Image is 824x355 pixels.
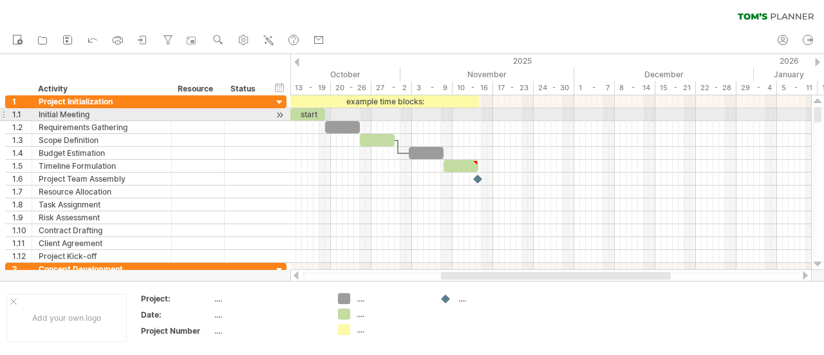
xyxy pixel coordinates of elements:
div: 1.4 [12,147,32,159]
div: Client Agreement [39,237,165,249]
div: 2 [12,263,32,275]
div: 10 - 16 [453,81,493,95]
div: November 2025 [400,68,574,81]
div: 1 - 7 [574,81,615,95]
div: 1.3 [12,134,32,146]
div: Activity [38,82,164,95]
div: October 2025 [221,68,400,81]
div: 1.5 [12,160,32,172]
div: Resource [178,82,217,95]
div: Task Assignment [39,198,165,211]
div: Scope Definition [39,134,165,146]
div: Add your own logo [6,294,127,342]
div: scroll to activity [274,108,286,122]
div: example time blocks: [290,95,479,108]
div: 1 [12,95,32,108]
div: 1.12 [12,250,32,262]
div: Project Initialization [39,95,165,108]
div: .... [214,293,323,304]
div: Project: [141,293,212,304]
div: 27 - 2 [371,81,412,95]
div: .... [357,324,427,335]
div: 1.9 [12,211,32,224]
div: .... [458,293,529,304]
div: Project Number [141,325,212,336]
div: start [290,108,325,120]
div: 8 - 14 [615,81,655,95]
div: 5 - 11 [777,81,818,95]
div: 15 - 21 [655,81,696,95]
div: Timeline Formulation [39,160,165,172]
div: 3 - 9 [412,81,453,95]
div: Project Kick-off [39,250,165,262]
div: 1.6 [12,173,32,185]
div: .... [214,325,323,336]
div: 1.10 [12,224,32,236]
div: 1.8 [12,198,32,211]
div: Resource Allocation [39,186,165,198]
div: December 2025 [574,68,754,81]
div: 24 - 30 [534,81,574,95]
div: 1.1 [12,108,32,120]
div: Requirements Gathering [39,121,165,133]
div: Contract Drafting [39,224,165,236]
div: 22 - 28 [696,81,736,95]
div: Project Team Assembly [39,173,165,185]
div: Concept Development [39,263,165,275]
div: Status [230,82,259,95]
div: 1.11 [12,237,32,249]
div: 17 - 23 [493,81,534,95]
div: Initial Meeting [39,108,165,120]
div: .... [357,309,427,320]
div: 20 - 26 [331,81,371,95]
div: 1.7 [12,186,32,198]
div: 13 - 19 [290,81,331,95]
div: Date: [141,309,212,320]
div: Budget Estimation [39,147,165,159]
div: .... [214,309,323,320]
div: Risk Assessment [39,211,165,224]
div: .... [357,293,427,304]
div: 1.2 [12,121,32,133]
div: 29 - 4 [736,81,777,95]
